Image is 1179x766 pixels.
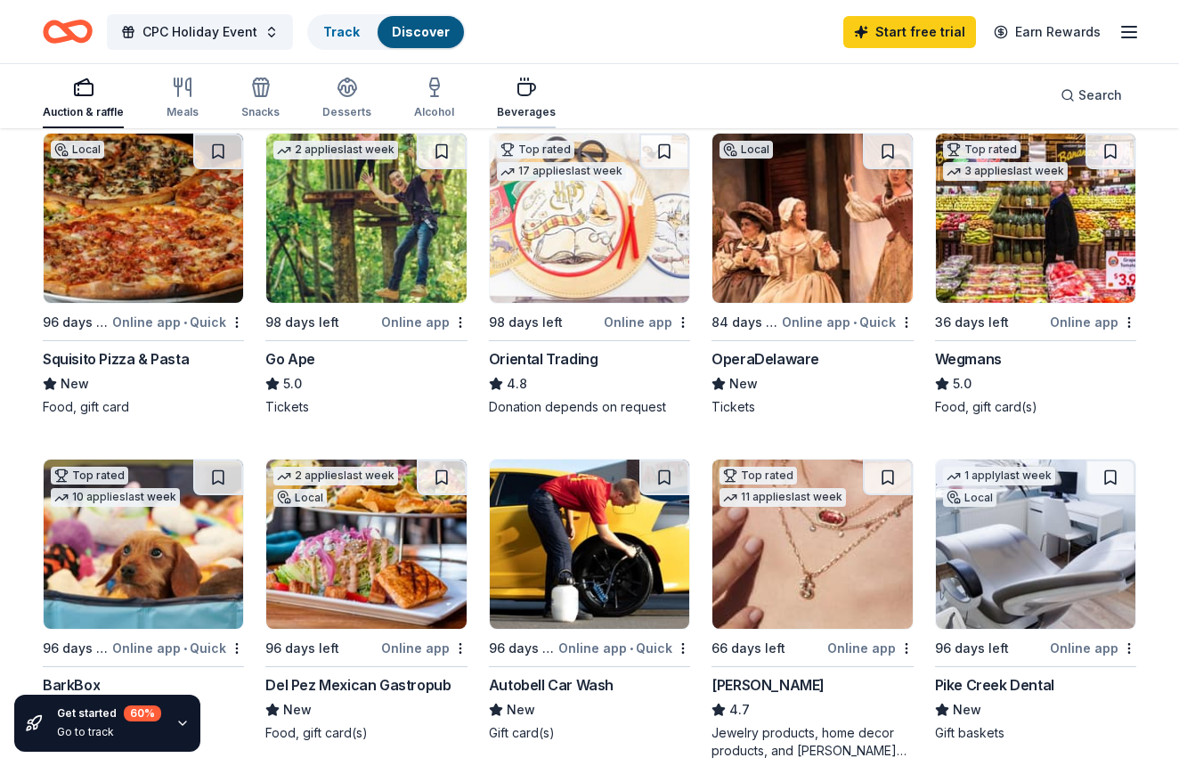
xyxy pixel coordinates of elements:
div: Food, gift card [43,398,244,416]
a: Image for Del Pez Mexican Gastropub2 applieslast weekLocal96 days leftOnline appDel Pez Mexican G... [265,459,467,742]
img: Image for BarkBox [44,460,243,629]
span: New [953,699,981,721]
span: 5.0 [283,373,302,395]
div: 96 days left [489,638,555,659]
div: Top rated [720,467,797,485]
div: 60 % [124,705,161,721]
div: Snacks [241,105,280,119]
button: Alcohol [414,69,454,128]
div: 96 days left [43,312,109,333]
div: Wegmans [935,348,1002,370]
a: Image for Pike Creek Dental1 applylast weekLocal96 days leftOnline appPike Creek DentalNewGift ba... [935,459,1136,742]
div: Local [720,141,773,159]
img: Image for Kendra Scott [712,460,912,629]
div: 66 days left [711,638,785,659]
div: Gift baskets [935,724,1136,742]
div: 84 days left [711,312,777,333]
button: TrackDiscover [307,14,466,50]
div: 96 days left [935,638,1009,659]
span: 4.8 [507,373,527,395]
a: Discover [392,24,450,39]
div: Beverages [497,105,556,119]
img: Image for Squisito Pizza & Pasta [44,134,243,303]
div: Online app [1050,311,1136,333]
div: Online app Quick [558,637,690,659]
a: Earn Rewards [983,16,1111,48]
a: Track [323,24,360,39]
div: Autobell Car Wash [489,674,614,696]
span: New [729,373,758,395]
a: Image for WegmansTop rated3 applieslast week36 days leftOnline appWegmans5.0Food, gift card(s) [935,133,1136,416]
div: Donation depends on request [489,398,690,416]
div: Desserts [322,105,371,119]
span: • [183,641,187,656]
div: Jewelry products, home decor products, and [PERSON_NAME] Gives Back event in-store or online (or ... [711,724,913,760]
button: Snacks [241,69,280,128]
a: Image for Go Ape2 applieslast week98 days leftOnline appGo Ape5.0Tickets [265,133,467,416]
div: Auction & raffle [43,105,124,119]
div: 1 apply last week [943,467,1055,485]
div: Oriental Trading [489,348,598,370]
a: Image for Squisito Pizza & PastaLocal96 days leftOnline app•QuickSquisito Pizza & PastaNewFood, g... [43,133,244,416]
div: Top rated [943,141,1020,159]
a: Image for Oriental TradingTop rated17 applieslast week98 days leftOnline appOriental Trading4.8Do... [489,133,690,416]
div: Tickets [265,398,467,416]
div: Local [943,489,996,507]
div: Online app Quick [112,637,244,659]
div: [PERSON_NAME] [711,674,825,696]
a: Image for OperaDelawareLocal84 days leftOnline app•QuickOperaDelawareNewTickets [711,133,913,416]
a: Image for Autobell Car Wash96 days leftOnline app•QuickAutobell Car WashNewGift card(s) [489,459,690,742]
a: Image for Kendra ScottTop rated11 applieslast week66 days leftOnline app[PERSON_NAME]4.7Jewelry p... [711,459,913,760]
img: Image for Oriental Trading [490,134,689,303]
button: Desserts [322,69,371,128]
div: Pike Creek Dental [935,674,1054,696]
div: Online app [1050,637,1136,659]
button: CPC Holiday Event [107,14,293,50]
div: OperaDelaware [711,348,819,370]
div: Food, gift card(s) [265,724,467,742]
div: 36 days left [935,312,1009,333]
div: 3 applies last week [943,162,1068,181]
img: Image for Del Pez Mexican Gastropub [266,460,466,629]
div: Online app [604,311,690,333]
img: Image for Autobell Car Wash [490,460,689,629]
div: Online app Quick [782,311,914,333]
div: Tickets [711,398,913,416]
div: Top rated [51,467,128,485]
div: Online app [381,637,468,659]
span: 5.0 [953,373,972,395]
img: Image for Pike Creek Dental [936,460,1135,629]
span: • [183,315,187,330]
a: Start free trial [843,16,976,48]
span: Search [1078,85,1122,106]
div: 98 days left [489,312,563,333]
div: Alcohol [414,105,454,119]
button: Auction & raffle [43,69,124,128]
div: Online app [827,637,914,659]
span: • [853,315,857,330]
div: BarkBox [43,674,100,696]
div: 17 applies last week [497,162,626,181]
div: Local [273,489,327,507]
button: Beverages [497,69,556,128]
div: Go to track [57,725,161,739]
div: Del Pez Mexican Gastropub [265,674,451,696]
span: CPC Holiday Event [142,21,257,43]
div: 10 applies last week [51,488,180,507]
div: Local [51,141,104,159]
span: New [61,373,89,395]
div: 96 days left [265,638,339,659]
div: Meals [167,105,199,119]
img: Image for OperaDelaware [712,134,912,303]
div: Gift card(s) [489,724,690,742]
div: Get started [57,705,161,721]
div: 2 applies last week [273,467,398,485]
div: Go Ape [265,348,315,370]
button: Search [1046,77,1136,113]
div: 98 days left [265,312,339,333]
button: Meals [167,69,199,128]
img: Image for Go Ape [266,134,466,303]
div: Top rated [497,141,574,159]
span: New [507,699,535,721]
img: Image for Wegmans [936,134,1135,303]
